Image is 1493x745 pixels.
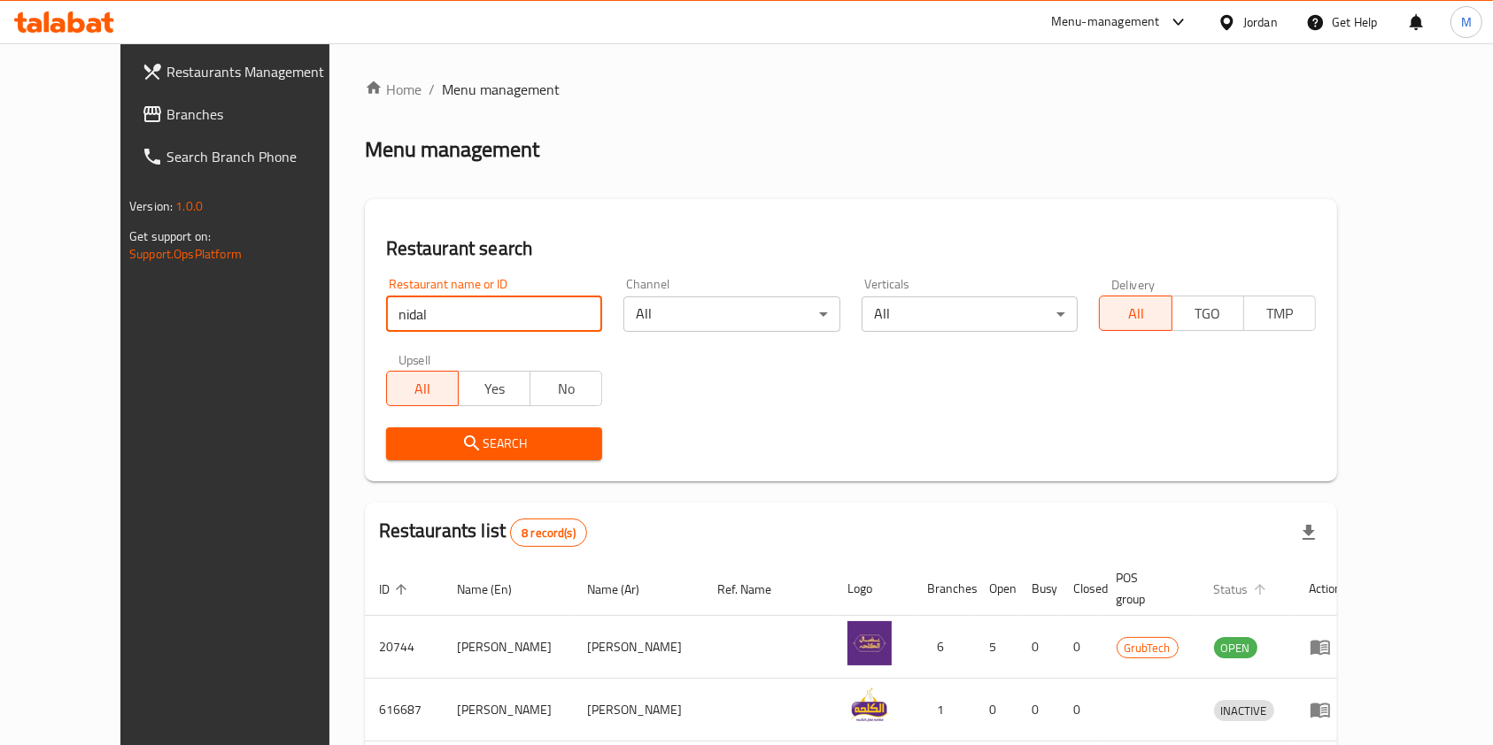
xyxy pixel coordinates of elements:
span: Ref. Name [717,579,794,600]
td: 0 [975,679,1017,741]
span: Branches [166,104,356,125]
span: Name (Ar) [587,579,662,600]
img: Nidal Alkalha [847,684,892,728]
h2: Restaurant search [386,235,1316,262]
span: 1.0.0 [175,195,203,218]
div: Total records count [510,518,587,547]
div: OPEN [1214,637,1257,658]
th: Closed [1060,562,1102,616]
span: Version: [129,195,173,218]
a: Branches [128,93,370,135]
td: [PERSON_NAME] [573,616,703,679]
img: Nidal AlKalha [847,621,892,665]
span: Yes [466,376,523,402]
span: POS group [1117,567,1179,610]
td: 0 [1060,616,1102,679]
div: Jordan [1243,12,1278,32]
div: INACTIVE [1214,700,1274,721]
a: Support.OpsPlatform [129,242,242,265]
th: Branches [913,562,975,616]
span: M [1461,12,1472,32]
th: Logo [833,562,913,616]
button: Yes [458,371,530,406]
button: Search [386,427,603,460]
div: Menu [1310,636,1342,657]
span: ID [379,579,413,600]
td: [PERSON_NAME] [443,616,573,679]
td: 5 [975,616,1017,679]
button: All [386,371,459,406]
button: TGO [1172,296,1244,331]
span: Menu management [442,79,560,100]
span: Name (En) [457,579,535,600]
span: Restaurants Management [166,61,356,82]
button: No [530,371,602,406]
span: 8 record(s) [511,525,586,541]
input: Search for restaurant name or ID.. [386,296,603,332]
h2: Restaurants list [379,518,587,547]
td: [PERSON_NAME] [573,679,703,741]
span: OPEN [1214,638,1257,658]
a: Home [365,79,422,100]
span: TGO [1180,301,1237,326]
span: Get support on: [129,225,211,248]
td: 616687 [365,679,443,741]
th: Action [1296,562,1357,616]
label: Upsell [398,353,431,365]
label: Delivery [1111,278,1156,290]
a: Search Branch Phone [128,135,370,178]
td: [PERSON_NAME] [443,679,573,741]
span: Search Branch Phone [166,146,356,167]
span: INACTIVE [1214,701,1274,721]
th: Open [975,562,1017,616]
td: 0 [1060,679,1102,741]
span: GrubTech [1118,638,1178,658]
button: All [1099,296,1172,331]
button: TMP [1243,296,1316,331]
div: Menu-management [1051,12,1160,33]
div: Menu [1310,699,1342,720]
span: Status [1214,579,1272,600]
li: / [429,79,435,100]
div: All [862,296,1079,332]
span: All [1107,301,1164,326]
nav: breadcrumb [365,79,1337,100]
td: 1 [913,679,975,741]
div: All [623,296,840,332]
span: No [538,376,595,402]
a: Restaurants Management [128,50,370,93]
th: Busy [1017,562,1060,616]
div: Export file [1288,511,1330,554]
span: All [394,376,452,402]
td: 0 [1017,679,1060,741]
h2: Menu management [365,135,539,164]
span: TMP [1251,301,1309,326]
td: 0 [1017,616,1060,679]
span: Search [400,433,589,455]
td: 20744 [365,616,443,679]
td: 6 [913,616,975,679]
